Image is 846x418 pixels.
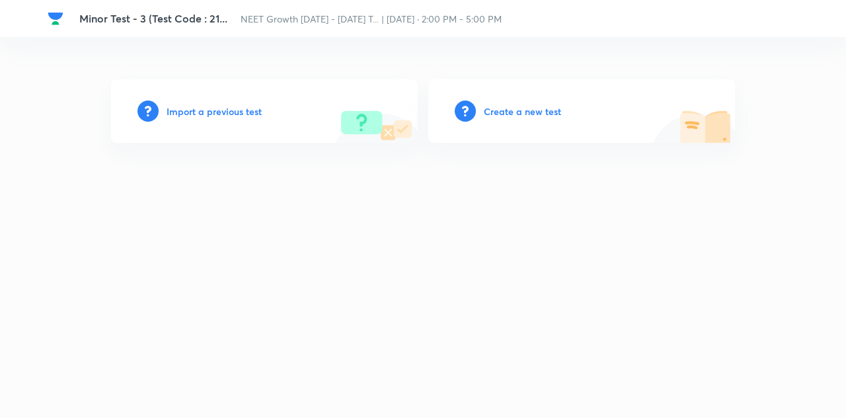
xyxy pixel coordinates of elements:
[241,13,502,25] span: NEET Growth [DATE] - [DATE] T... | [DATE] · 2:00 PM - 5:00 PM
[79,11,227,25] span: Minor Test - 3 (Test Code : 21...
[48,11,69,26] a: Company Logo
[48,11,63,26] img: Company Logo
[484,104,561,118] h6: Create a new test
[167,104,262,118] h6: Import a previous test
